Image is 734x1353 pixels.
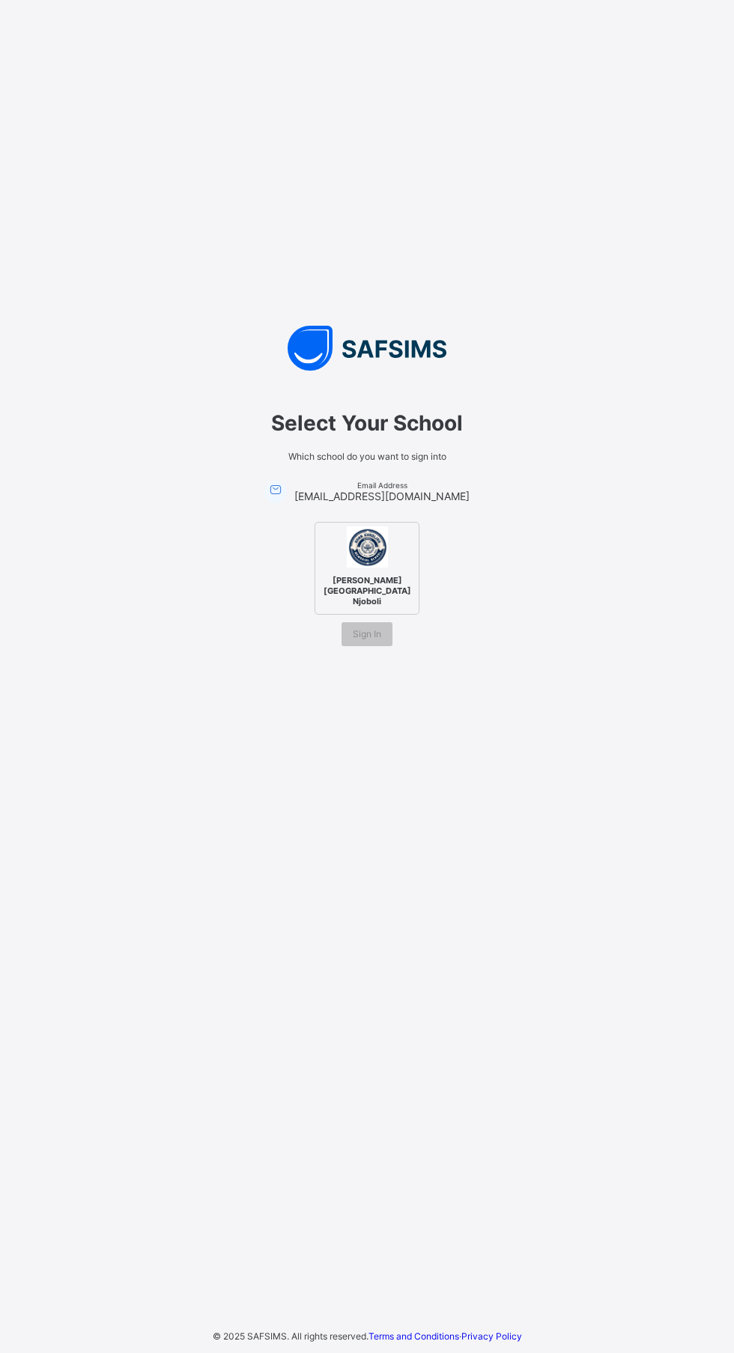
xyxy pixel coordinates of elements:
[294,481,470,490] span: Email Address
[142,326,592,371] img: SAFSIMS Logo
[157,410,577,436] span: Select Your School
[347,526,388,568] img: Nana Khadija memorial School Njoboli
[320,571,415,610] span: [PERSON_NAME][GEOGRAPHIC_DATA] Njoboli
[294,490,470,502] span: [EMAIL_ADDRESS][DOMAIN_NAME]
[368,1331,522,1342] span: ·
[353,628,381,639] span: Sign In
[213,1331,368,1342] span: © 2025 SAFSIMS. All rights reserved.
[461,1331,522,1342] a: Privacy Policy
[368,1331,459,1342] a: Terms and Conditions
[157,451,577,462] span: Which school do you want to sign into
